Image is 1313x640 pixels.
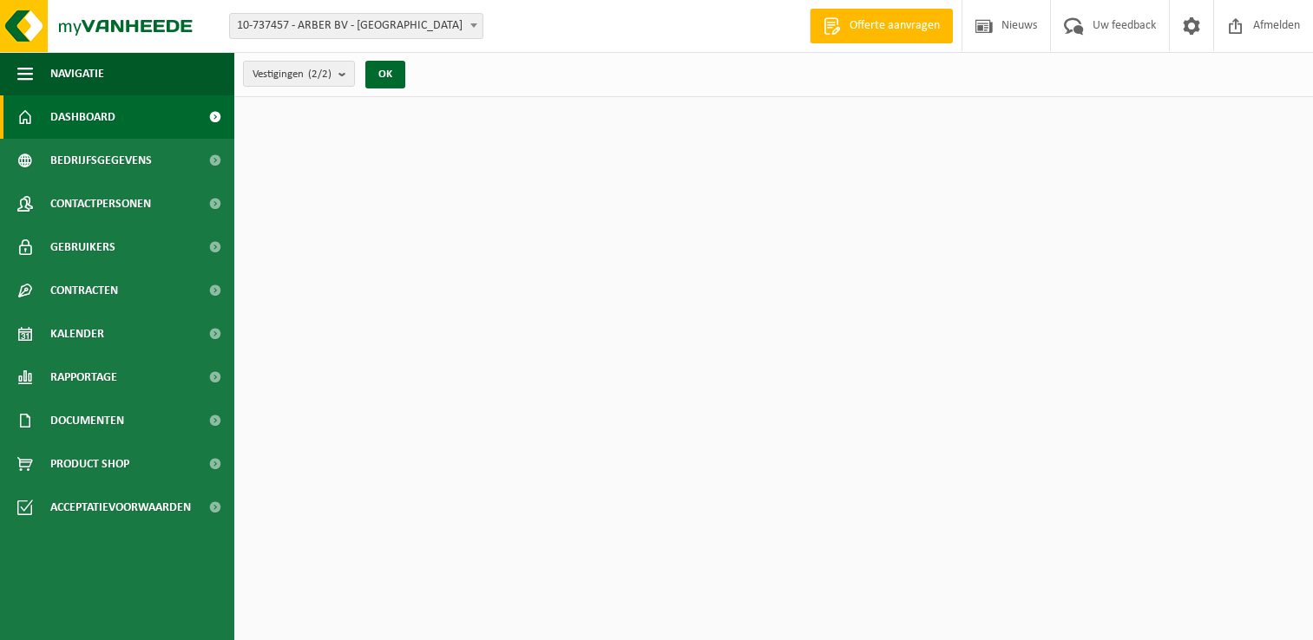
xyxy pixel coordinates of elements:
span: Contactpersonen [50,182,151,225]
span: 10-737457 - ARBER BV - ROESELARE [229,13,483,39]
a: Offerte aanvragen [810,9,953,43]
span: Kalender [50,312,104,356]
span: Vestigingen [253,62,332,88]
button: Vestigingen(2/2) [243,61,355,87]
span: Documenten [50,399,124,442]
span: 10-737457 - ARBER BV - ROESELARE [230,14,483,38]
span: Contracten [50,269,118,312]
span: Product Shop [50,442,129,486]
count: (2/2) [308,69,332,80]
span: Rapportage [50,356,117,399]
span: Gebruikers [50,225,115,269]
span: Offerte aanvragen [845,17,944,35]
span: Navigatie [50,52,104,95]
span: Bedrijfsgegevens [50,139,152,182]
span: Dashboard [50,95,115,139]
button: OK [365,61,405,88]
span: Acceptatievoorwaarden [50,486,191,529]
